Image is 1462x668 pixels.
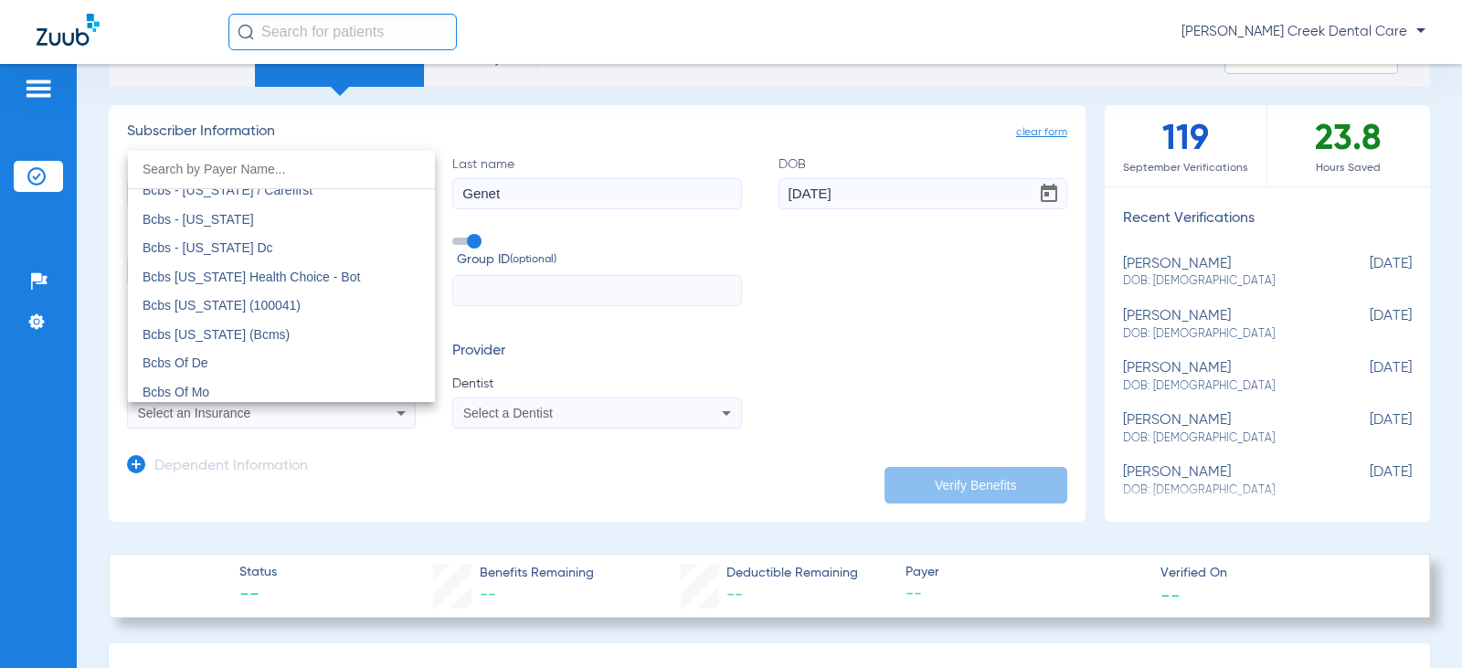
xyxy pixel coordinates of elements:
span: Bcbs Of Mo [143,385,209,399]
span: Bcbs - [US_STATE] [143,212,254,227]
span: Bcbs [US_STATE] (100041) [143,298,301,313]
span: Bcbs Of De [143,355,208,370]
span: Bcbs [US_STATE] Health Choice - Bot [143,270,360,284]
span: Bcbs [US_STATE] (Bcms) [143,327,290,342]
span: Bcbs - [US_STATE] / Carefirst [143,183,313,197]
span: Bcbs - [US_STATE] Dc [143,240,273,255]
input: dropdown search [128,151,435,188]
